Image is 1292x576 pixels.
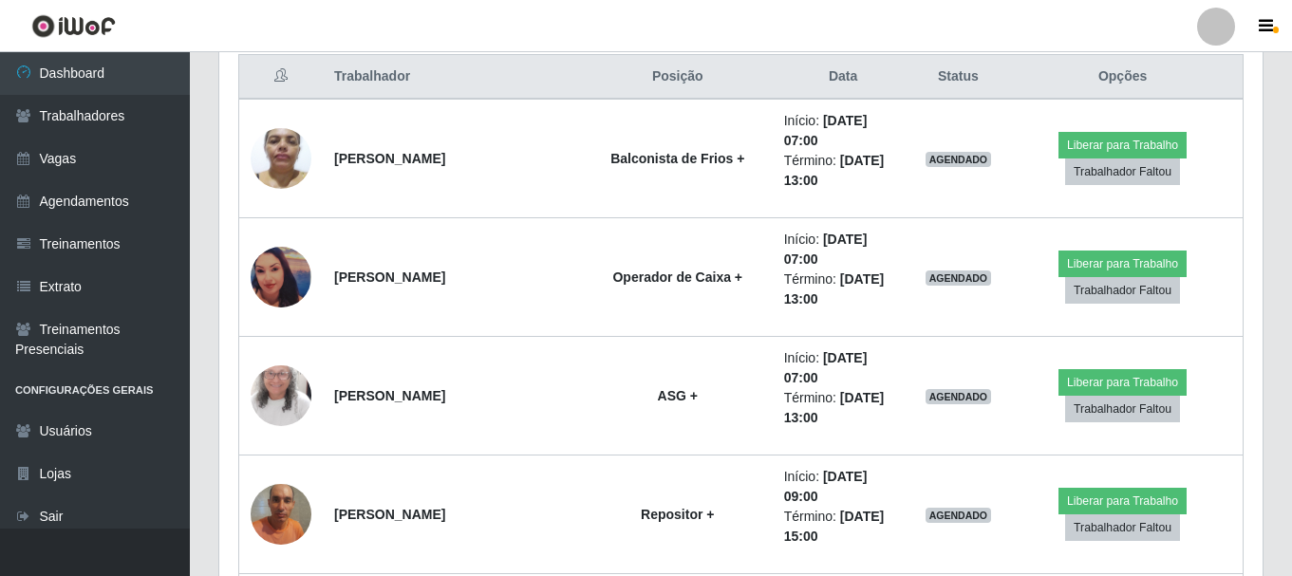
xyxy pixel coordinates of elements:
th: Status [914,55,1003,100]
button: Trabalhador Faltou [1065,277,1180,304]
li: Término: [784,388,903,428]
li: Término: [784,151,903,191]
button: Liberar para Trabalho [1058,488,1187,514]
th: Posição [583,55,773,100]
strong: [PERSON_NAME] [334,151,445,166]
img: 1739354918171.jpeg [251,330,311,462]
img: CoreUI Logo [31,14,116,38]
strong: ASG + [658,388,698,403]
strong: Balconista de Frios + [610,151,744,166]
button: Trabalhador Faltou [1065,396,1180,422]
strong: [PERSON_NAME] [334,269,445,285]
button: Liberar para Trabalho [1058,251,1187,277]
span: AGENDADO [926,270,992,286]
th: Trabalhador [323,55,583,100]
th: Data [773,55,914,100]
span: AGENDADO [926,389,992,404]
button: Trabalhador Faltou [1065,158,1180,185]
strong: [PERSON_NAME] [334,507,445,522]
li: Início: [784,467,903,507]
li: Término: [784,507,903,547]
li: Término: [784,269,903,309]
img: 1705057141553.jpeg [251,474,311,554]
li: Início: [784,111,903,151]
strong: Repositor + [641,507,714,522]
img: 1707253848276.jpeg [251,118,311,198]
button: Liberar para Trabalho [1058,369,1187,396]
span: AGENDADO [926,152,992,167]
li: Início: [784,348,903,388]
img: 1738963507457.jpeg [251,247,311,307]
strong: Operador de Caixa + [612,269,742,285]
button: Trabalhador Faltou [1065,514,1180,541]
time: [DATE] 07:00 [784,113,868,148]
strong: [PERSON_NAME] [334,388,445,403]
time: [DATE] 09:00 [784,469,868,504]
span: AGENDADO [926,508,992,523]
th: Opções [1002,55,1243,100]
time: [DATE] 07:00 [784,232,868,267]
li: Início: [784,230,903,269]
time: [DATE] 07:00 [784,350,868,385]
button: Liberar para Trabalho [1058,132,1187,158]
